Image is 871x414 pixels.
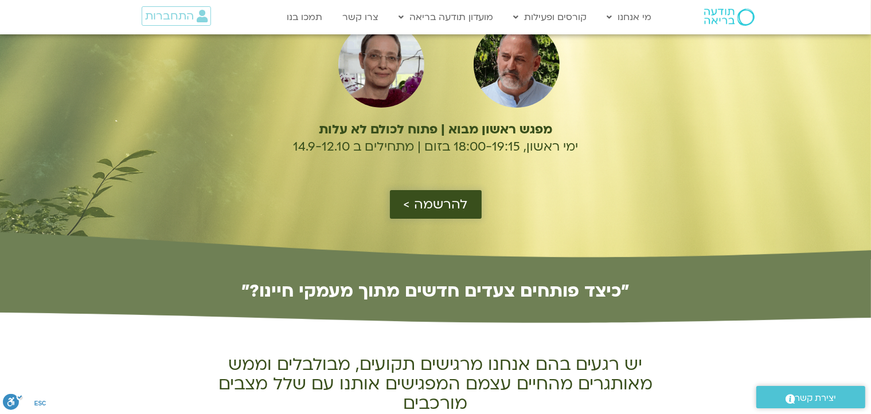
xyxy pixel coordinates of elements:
[120,282,751,300] h2: ״כיצד פותחים צעדים חדשים מתוך מעמקי חיינו?״
[142,6,211,26] a: התחברות
[293,138,578,155] span: ימי ראשון, 18:00-19:15 בזום | מתחילים ב 14.9-12.10
[319,121,552,138] b: מפגש ראשון מבוא | פתוח לכולם לא עלות
[281,6,328,28] a: תמכו בנו
[756,386,865,408] a: יצירת קשר
[145,10,194,22] span: התחברות
[404,197,468,212] span: להרשמה >
[795,391,837,406] span: יצירת קשר
[189,355,682,413] h2: יש רגעים בהם אנחנו מרגישים תקועים, מבולבלים וממש מאותגרים מהחיים עצמם המפגישים אותנו עם שלל מצבים...
[602,6,658,28] a: מי אנחנו
[508,6,593,28] a: קורסים ופעילות
[390,190,482,219] a: להרשמה >
[704,9,755,26] img: תודעה בריאה
[393,6,499,28] a: מועדון תודעה בריאה
[337,6,384,28] a: צרו קשר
